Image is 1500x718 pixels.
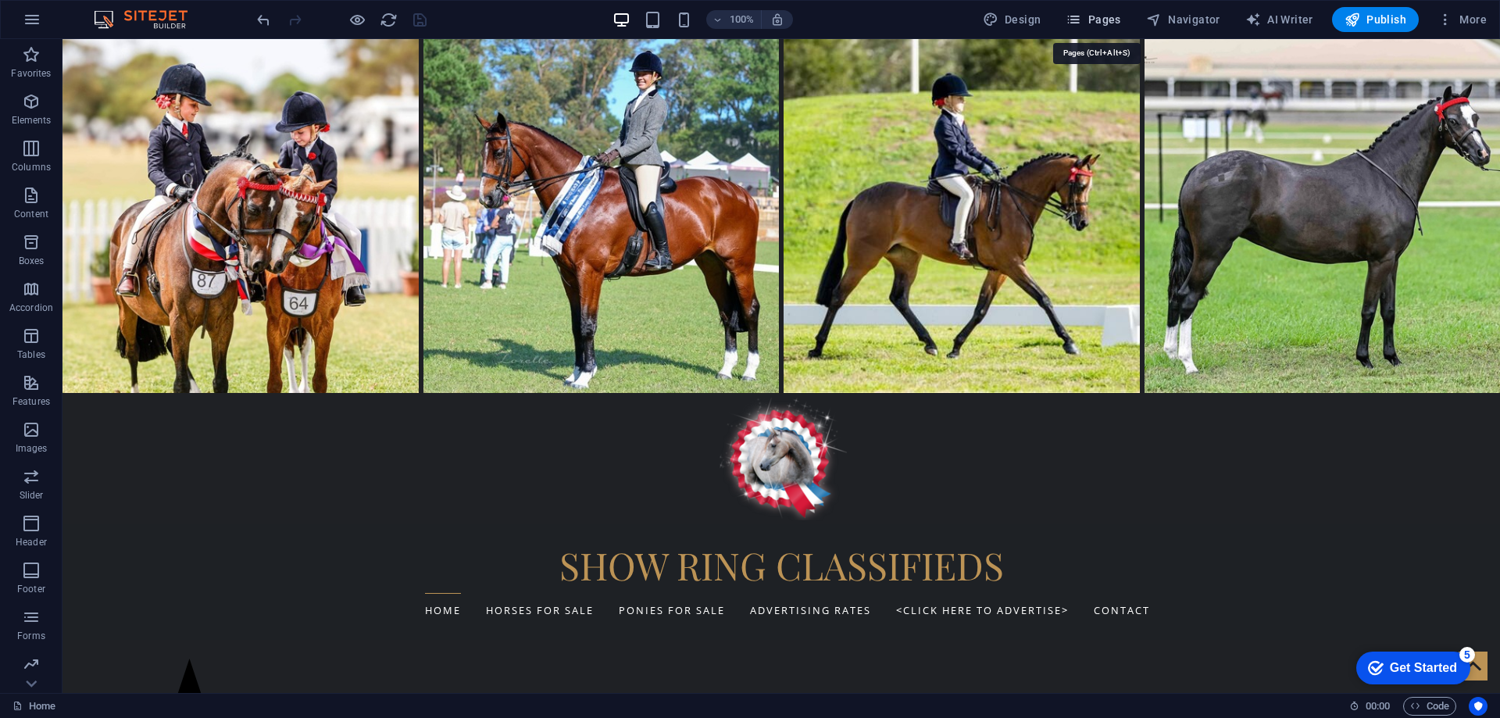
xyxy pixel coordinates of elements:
div: Get Started [42,17,109,31]
div: Design (Ctrl+Alt+Y) [977,7,1048,32]
p: Forms [17,630,45,642]
p: Boxes [19,255,45,267]
p: Elements [12,114,52,127]
span: Navigator [1146,12,1220,27]
p: Content [14,208,48,220]
img: Editor Logo [90,10,207,29]
button: Publish [1332,7,1419,32]
p: Favorites [11,67,51,80]
a: Click to cancel selection. Double-click to open Pages [12,697,55,716]
p: Columns [12,161,51,173]
p: Accordion [9,302,53,314]
span: Publish [1345,12,1406,27]
div: 5 [112,3,127,19]
i: On resize automatically adjust zoom level to fit chosen device. [770,13,784,27]
button: More [1431,7,1493,32]
button: undo [254,10,273,29]
span: Design [983,12,1041,27]
button: reload [379,10,398,29]
button: Pages [1059,7,1127,32]
button: Navigator [1140,7,1227,32]
span: : [1377,700,1379,712]
span: Pages [1066,12,1120,27]
p: Slider [20,489,44,502]
h6: Session time [1349,697,1391,716]
p: Images [16,442,48,455]
i: Undo: Change pages (Ctrl+Z) [255,11,273,29]
button: AI Writer [1239,7,1320,32]
button: 100% [706,10,762,29]
span: 00 00 [1366,697,1390,716]
button: Design [977,7,1048,32]
p: Tables [17,348,45,361]
div: Get Started 5 items remaining, 0% complete [9,8,123,41]
button: Code [1403,697,1456,716]
i: Reload page [380,11,398,29]
span: AI Writer [1245,12,1313,27]
button: Usercentrics [1469,697,1487,716]
span: More [1437,12,1487,27]
p: Footer [17,583,45,595]
h6: 100% [730,10,755,29]
p: Header [16,536,47,548]
p: Features [12,395,50,408]
span: Code [1410,697,1449,716]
